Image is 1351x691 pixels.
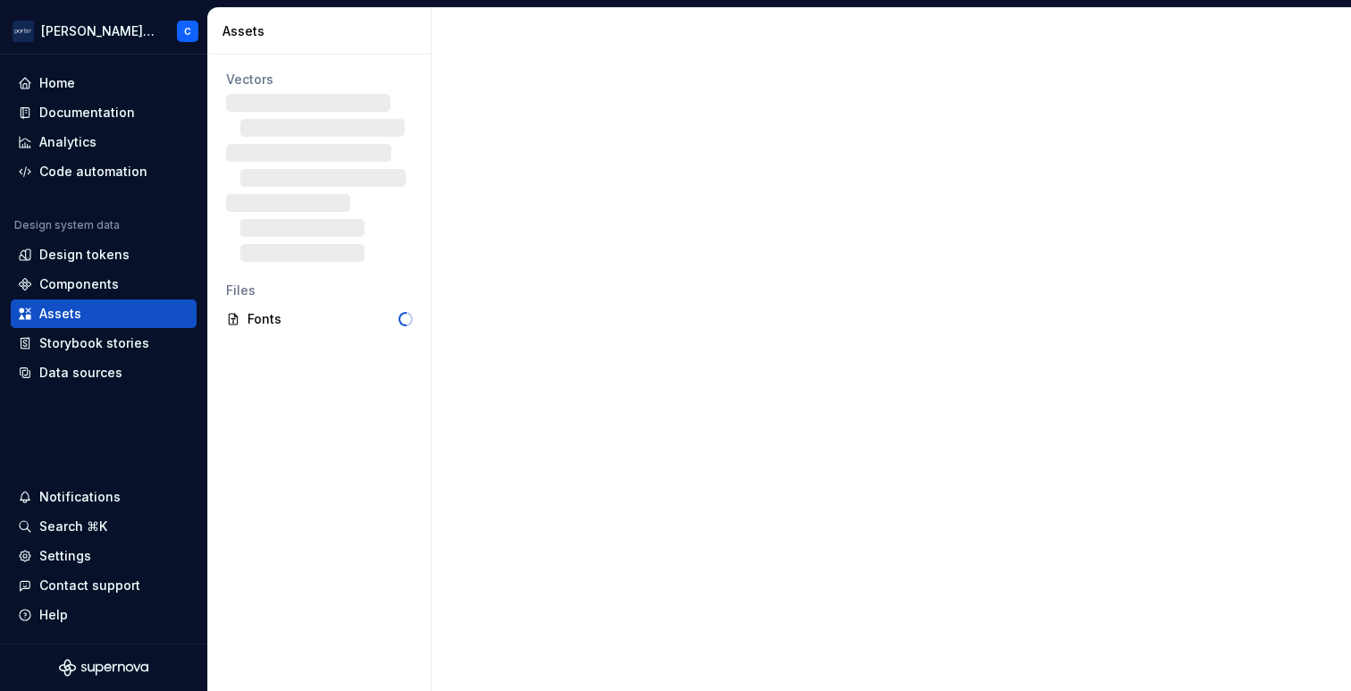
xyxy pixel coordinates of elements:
a: Components [11,270,197,299]
img: f0306bc8-3074-41fb-b11c-7d2e8671d5eb.png [13,21,34,42]
div: Fonts [248,310,399,328]
a: Assets [11,299,197,328]
div: Notifications [39,488,121,506]
a: Design tokens [11,240,197,269]
div: [PERSON_NAME] Airlines [41,22,155,40]
button: Help [11,601,197,629]
svg: Supernova Logo [59,659,148,677]
a: Code automation [11,157,197,186]
div: Assets [39,305,81,323]
div: Settings [39,547,91,565]
div: Components [39,275,119,293]
div: Contact support [39,577,140,594]
div: Design system data [14,218,120,232]
div: Analytics [39,133,96,151]
div: Home [39,74,75,92]
div: C [184,24,191,38]
a: Fonts [219,305,420,333]
a: Home [11,69,197,97]
a: Analytics [11,128,197,156]
div: Help [39,606,68,624]
button: [PERSON_NAME] AirlinesC [4,12,204,50]
div: Design tokens [39,246,130,264]
div: Vectors [226,71,413,88]
div: Search ⌘K [39,518,107,535]
button: Contact support [11,571,197,600]
div: Data sources [39,364,122,382]
button: Search ⌘K [11,512,197,541]
a: Storybook stories [11,329,197,358]
div: Documentation [39,104,135,122]
a: Settings [11,542,197,570]
div: Code automation [39,163,147,181]
a: Documentation [11,98,197,127]
a: Data sources [11,358,197,387]
div: Assets [222,22,424,40]
div: Storybook stories [39,334,149,352]
div: Files [226,282,413,299]
button: Notifications [11,483,197,511]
